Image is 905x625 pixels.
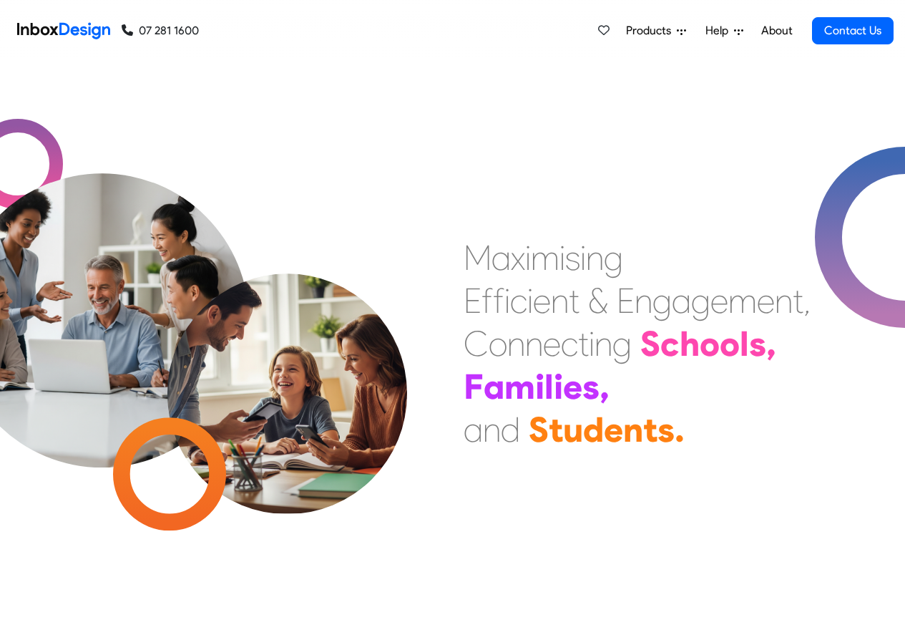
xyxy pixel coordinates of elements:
div: t [549,408,563,451]
div: h [680,322,700,365]
div: E [464,279,481,322]
div: i [525,236,531,279]
div: e [563,365,582,408]
a: Products [620,16,692,45]
div: t [578,322,589,365]
div: m [504,365,535,408]
div: o [700,322,720,365]
span: Products [626,22,677,39]
div: E [617,279,635,322]
a: 07 281 1600 [122,22,199,39]
div: o [720,322,740,365]
div: n [775,279,793,322]
a: Contact Us [812,17,894,44]
div: S [640,322,660,365]
div: t [569,279,579,322]
div: , [803,279,811,322]
div: n [635,279,652,322]
div: x [511,236,525,279]
div: m [728,279,757,322]
div: l [544,365,554,408]
div: n [483,408,501,451]
span: Help [705,22,734,39]
div: a [464,408,483,451]
div: g [691,279,710,322]
div: u [563,408,583,451]
div: S [529,408,549,451]
div: n [525,322,543,365]
div: , [766,322,776,365]
div: Maximising Efficient & Engagement, Connecting Schools, Families, and Students. [464,236,811,451]
div: a [672,279,691,322]
div: n [551,279,569,322]
div: i [580,236,586,279]
div: a [484,365,504,408]
div: e [604,408,623,451]
div: m [531,236,559,279]
div: & [588,279,608,322]
div: s [565,236,580,279]
div: t [643,408,657,451]
div: g [652,279,672,322]
div: f [481,279,493,322]
div: l [740,322,749,365]
div: M [464,236,491,279]
div: n [595,322,612,365]
div: t [793,279,803,322]
div: g [612,322,632,365]
div: s [749,322,766,365]
div: , [600,365,610,408]
div: e [543,322,561,365]
div: i [554,365,563,408]
div: d [501,408,520,451]
div: n [586,236,604,279]
div: C [464,322,489,365]
div: i [504,279,510,322]
div: i [559,236,565,279]
div: e [710,279,728,322]
div: i [535,365,544,408]
div: o [489,322,507,365]
div: c [561,322,578,365]
div: i [589,322,595,365]
div: F [464,365,484,408]
div: e [533,279,551,322]
div: n [507,322,525,365]
div: n [623,408,643,451]
div: i [527,279,533,322]
a: About [757,16,796,45]
div: s [582,365,600,408]
div: d [583,408,604,451]
div: g [604,236,623,279]
div: f [493,279,504,322]
div: c [660,322,680,365]
div: a [491,236,511,279]
img: parents_with_child.png [137,214,437,514]
div: s [657,408,675,451]
div: e [757,279,775,322]
div: . [675,408,685,451]
div: c [510,279,527,322]
a: Help [700,16,749,45]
